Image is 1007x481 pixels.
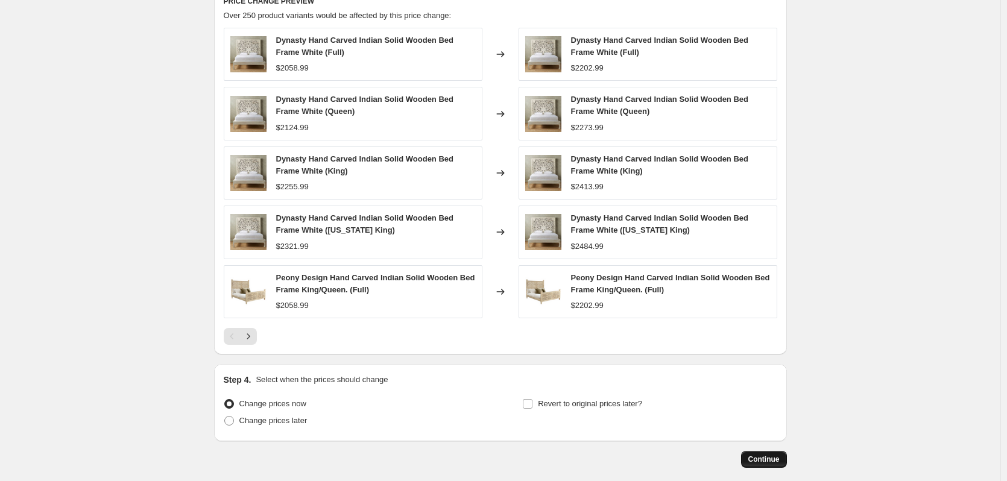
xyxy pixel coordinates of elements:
h2: Step 4. [224,374,251,386]
span: Peony Design Hand Carved Indian Solid Wooden Bed Frame King/Queen. (Full) [276,273,475,294]
img: DynastyHandCarvedIndianSolidWoodenBedFrameWhitemain_80x.jpg [525,214,561,250]
img: DynastyHandCarvedIndianSolidWoodenBedFrameWhitemain_80x.jpg [525,155,561,191]
div: $2124.99 [276,122,309,134]
span: Revert to original prices later? [538,399,642,408]
div: $2273.99 [571,122,604,134]
div: $2058.99 [276,300,309,312]
span: Dynasty Hand Carved Indian Solid Wooden Bed Frame White (Full) [571,36,748,57]
img: DynastyHandCarvedIndianSolidWoodenBedFrameWhitemain_80x.jpg [230,96,267,132]
span: Dynasty Hand Carved Indian Solid Wooden Bed Frame White (Queen) [276,95,453,116]
button: Continue [741,451,787,468]
div: $2202.99 [571,62,604,74]
span: Dynasty Hand Carved Indian Solid Wooden Bed Frame White (Full) [276,36,453,57]
div: $2058.99 [276,62,309,74]
div: $2321.99 [276,241,309,253]
span: Dynasty Hand Carved Indian Solid Wooden Bed Frame White (Queen) [571,95,748,116]
button: Next [240,328,257,345]
span: Dynasty Hand Carved Indian Solid Wooden Bed Frame White ([US_STATE] King) [571,213,748,234]
span: Peony Design Hand Carved Indian Solid Wooden Bed Frame King/Queen. (Full) [571,273,770,294]
img: download_2_80x.png [525,274,561,310]
span: Dynasty Hand Carved Indian Solid Wooden Bed Frame White ([US_STATE] King) [276,213,453,234]
nav: Pagination [224,328,257,345]
img: download_2_80x.png [230,274,267,310]
span: Over 250 product variants would be affected by this price change: [224,11,452,20]
span: Dynasty Hand Carved Indian Solid Wooden Bed Frame White (King) [276,154,453,175]
div: $2413.99 [571,181,604,193]
img: DynastyHandCarvedIndianSolidWoodenBedFrameWhitemain_80x.jpg [230,214,267,250]
img: DynastyHandCarvedIndianSolidWoodenBedFrameWhitemain_80x.jpg [525,96,561,132]
img: DynastyHandCarvedIndianSolidWoodenBedFrameWhitemain_80x.jpg [230,36,267,72]
span: Change prices now [239,399,306,408]
img: DynastyHandCarvedIndianSolidWoodenBedFrameWhitemain_80x.jpg [525,36,561,72]
span: Continue [748,454,780,464]
div: $2202.99 [571,300,604,312]
p: Select when the prices should change [256,374,388,386]
span: Dynasty Hand Carved Indian Solid Wooden Bed Frame White (King) [571,154,748,175]
span: Change prices later [239,416,308,425]
div: $2484.99 [571,241,604,253]
div: $2255.99 [276,181,309,193]
img: DynastyHandCarvedIndianSolidWoodenBedFrameWhitemain_80x.jpg [230,155,267,191]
